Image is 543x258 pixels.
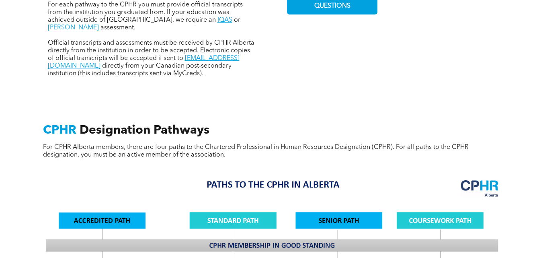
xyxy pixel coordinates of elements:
[80,124,209,136] span: Designation Pathways
[43,144,469,158] span: For CPHR Alberta members, there are four paths to the Chartered Professional in Human Resources D...
[48,40,254,62] span: Official transcripts and assessments must be received by CPHR Alberta directly from the instituti...
[48,2,243,23] span: For each pathway to the CPHR you must provide official transcripts from the institution you gradu...
[234,17,240,23] span: or
[100,25,135,31] span: assessment.
[48,63,232,77] span: directly from your Canadian post-secondary institution (this includes transcripts sent via MyCreds).
[48,25,99,31] a: [PERSON_NAME]
[217,17,232,23] a: IQAS
[43,124,76,136] span: CPHR
[314,2,350,10] span: QUESTIONS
